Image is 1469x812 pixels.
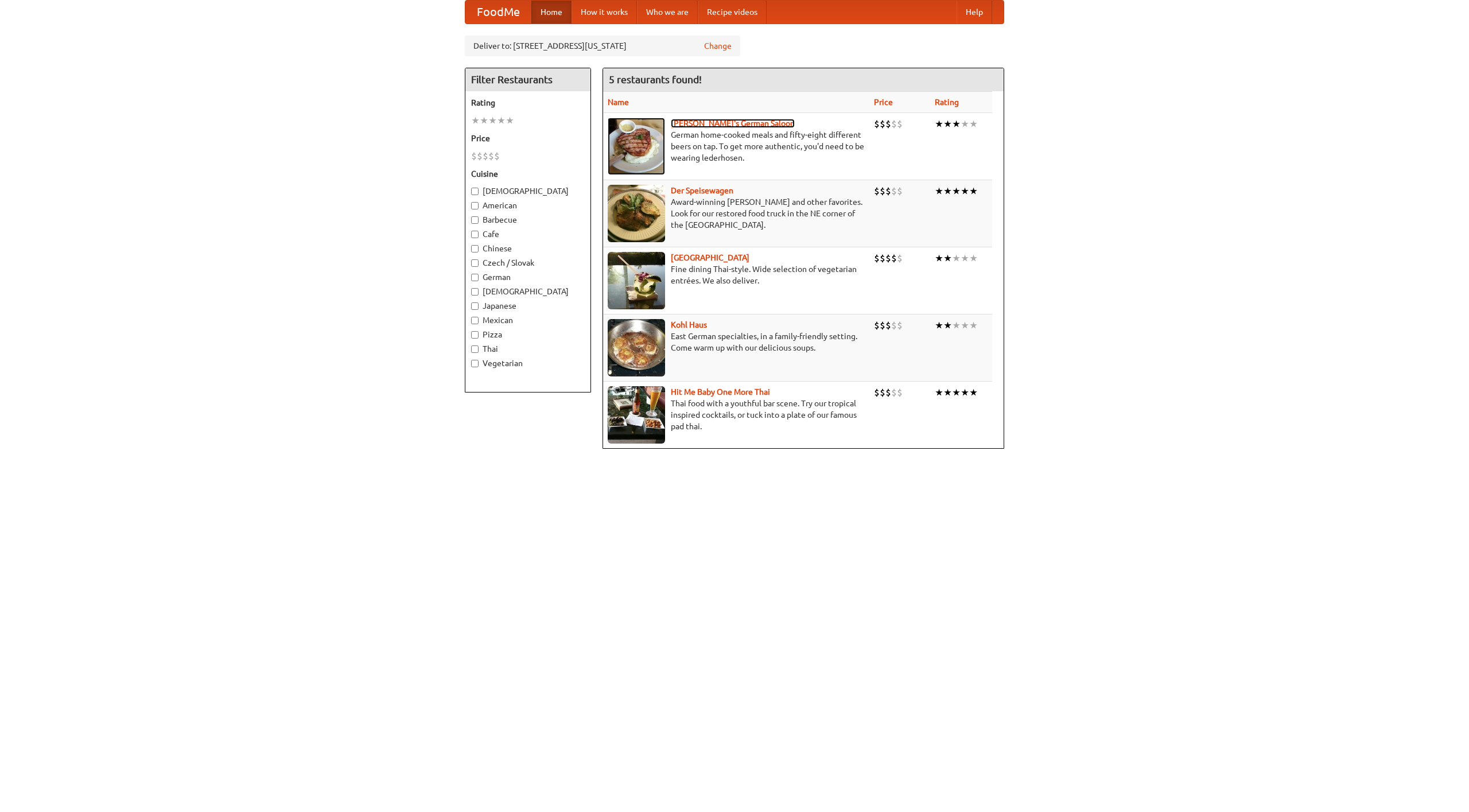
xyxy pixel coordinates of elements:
li: $ [885,386,891,399]
li: ★ [471,114,480,127]
li: $ [891,386,897,399]
li: ★ [961,319,969,332]
li: ★ [943,252,952,265]
a: Kohl Haus [671,320,707,329]
input: Thai [471,345,479,353]
p: German home-cooked meals and fifty-eight different beers on tap. To get more authentic, you'd nee... [608,129,865,164]
li: $ [874,118,880,130]
label: Mexican [471,314,585,326]
li: ★ [935,319,943,332]
a: Hit Me Baby One More Thai [671,387,770,397]
input: Vegetarian [471,360,479,367]
li: ★ [943,319,952,332]
li: ★ [969,319,978,332]
a: [GEOGRAPHIC_DATA] [671,253,749,262]
h5: Price [471,133,585,144]
li: ★ [935,185,943,197]
a: Who we are [637,1,698,24]
li: ★ [952,185,961,197]
a: Name [608,98,629,107]
li: ★ [952,118,961,130]
li: $ [488,150,494,162]
li: $ [880,386,885,399]
li: $ [880,185,885,197]
p: East German specialties, in a family-friendly setting. Come warm up with our delicious soups. [608,331,865,353]
li: ★ [943,185,952,197]
li: $ [897,319,903,332]
a: [PERSON_NAME]'s German Saloon [671,119,795,128]
p: Fine dining Thai-style. Wide selection of vegetarian entrées. We also deliver. [608,263,865,286]
p: Award-winning [PERSON_NAME] and other favorites. Look for our restored food truck in the NE corne... [608,196,865,231]
li: ★ [969,118,978,130]
label: Cafe [471,228,585,240]
li: $ [880,252,885,265]
label: Barbecue [471,214,585,226]
li: ★ [969,386,978,399]
a: Home [531,1,572,24]
li: $ [897,386,903,399]
li: ★ [969,185,978,197]
li: $ [891,319,897,332]
li: $ [891,118,897,130]
li: ★ [961,118,969,130]
a: Price [874,98,893,107]
li: ★ [488,114,497,127]
li: ★ [935,252,943,265]
li: $ [880,319,885,332]
li: $ [885,252,891,265]
h4: Filter Restaurants [465,68,590,91]
input: Barbecue [471,216,479,224]
label: Vegetarian [471,358,585,369]
li: $ [897,118,903,130]
li: $ [891,252,897,265]
img: kohlhaus.jpg [608,319,665,376]
a: How it works [572,1,637,24]
a: Rating [935,98,959,107]
input: German [471,274,479,281]
label: Japanese [471,300,585,312]
h5: Cuisine [471,168,585,180]
img: satay.jpg [608,252,665,309]
li: $ [483,150,488,162]
li: ★ [952,319,961,332]
a: Change [704,40,732,52]
input: Mexican [471,317,479,324]
a: FoodMe [465,1,531,24]
li: ★ [943,118,952,130]
input: Cafe [471,231,479,238]
li: $ [494,150,500,162]
a: Recipe videos [698,1,767,24]
li: $ [477,150,483,162]
label: Chinese [471,243,585,254]
li: ★ [961,252,969,265]
label: [DEMOGRAPHIC_DATA] [471,185,585,197]
li: ★ [935,386,943,399]
li: ★ [961,386,969,399]
a: Help [957,1,992,24]
img: babythai.jpg [608,386,665,444]
li: ★ [943,386,952,399]
li: $ [874,319,880,332]
input: Japanese [471,302,479,310]
label: American [471,200,585,211]
li: ★ [952,252,961,265]
li: $ [885,319,891,332]
a: Der Speisewagen [671,186,733,195]
li: $ [874,386,880,399]
li: $ [897,252,903,265]
li: ★ [506,114,514,127]
h5: Rating [471,97,585,108]
ng-pluralize: 5 restaurants found! [609,74,702,85]
li: ★ [935,118,943,130]
li: $ [885,185,891,197]
input: Chinese [471,245,479,252]
input: [DEMOGRAPHIC_DATA] [471,288,479,296]
li: ★ [969,252,978,265]
input: Czech / Slovak [471,259,479,267]
label: Czech / Slovak [471,257,585,269]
